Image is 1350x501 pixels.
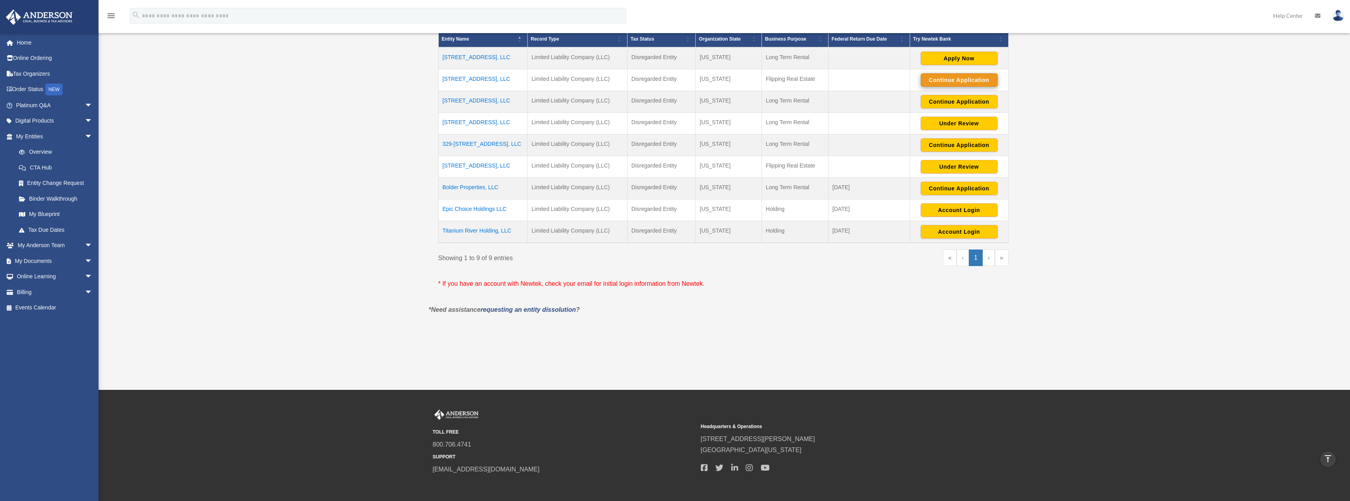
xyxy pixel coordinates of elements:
[696,31,762,48] th: Organization State: Activate to sort
[913,34,996,44] div: Try Newtek Bank
[1323,454,1333,464] i: vertical_align_top
[527,69,627,91] td: Limited Liability Company (LLC)
[438,113,527,134] td: [STREET_ADDRESS], LLC
[6,35,104,50] a: Home
[106,14,116,20] a: menu
[45,84,63,95] div: NEW
[762,47,828,69] td: Long Term Rental
[762,134,828,156] td: Long Term Rental
[696,69,762,91] td: [US_STATE]
[438,69,527,91] td: [STREET_ADDRESS], LLC
[701,436,815,442] a: [STREET_ADDRESS][PERSON_NAME]
[85,284,101,300] span: arrow_drop_down
[11,222,101,238] a: Tax Due Dates
[527,178,627,199] td: Limited Liability Company (LLC)
[627,91,695,113] td: Disregarded Entity
[438,278,1009,289] p: * If you have an account with Newtek, check your email for initial login information from Newtek.
[828,178,910,199] td: [DATE]
[762,91,828,113] td: Long Term Rental
[762,113,828,134] td: Long Term Rental
[983,250,995,266] a: Next
[433,466,540,473] a: [EMAIL_ADDRESS][DOMAIN_NAME]
[433,441,471,448] a: 800.706.4741
[85,97,101,114] span: arrow_drop_down
[6,300,104,316] a: Events Calendar
[701,447,802,453] a: [GEOGRAPHIC_DATA][US_STATE]
[527,221,627,243] td: Limited Liability Company (LLC)
[921,138,998,152] button: Continue Application
[832,36,887,42] span: Federal Return Due Date
[85,253,101,269] span: arrow_drop_down
[6,50,104,66] a: Online Ordering
[627,134,695,156] td: Disregarded Entity
[696,199,762,221] td: [US_STATE]
[4,9,75,25] img: Anderson Advisors Platinum Portal
[957,250,969,266] a: Previous
[438,156,527,178] td: [STREET_ADDRESS], LLC
[765,36,806,42] span: Business Purpose
[696,91,762,113] td: [US_STATE]
[433,410,480,420] img: Anderson Advisors Platinum Portal
[828,221,910,243] td: [DATE]
[429,306,580,313] em: *Need assistance ?
[762,156,828,178] td: Flipping Real Estate
[527,47,627,69] td: Limited Liability Company (LLC)
[442,36,469,42] span: Entity Name
[1320,451,1336,467] a: vertical_align_top
[527,91,627,113] td: Limited Liability Company (LLC)
[85,113,101,129] span: arrow_drop_down
[627,178,695,199] td: Disregarded Entity
[527,31,627,48] th: Record Type: Activate to sort
[627,113,695,134] td: Disregarded Entity
[6,238,104,253] a: My Anderson Teamarrow_drop_down
[943,250,957,266] a: First
[828,199,910,221] td: [DATE]
[6,66,104,82] a: Tax Organizers
[11,144,97,160] a: Overview
[627,31,695,48] th: Tax Status: Activate to sort
[6,113,104,129] a: Digital Productsarrow_drop_down
[11,175,101,191] a: Entity Change Request
[762,221,828,243] td: Holding
[433,428,695,436] small: TOLL FREE
[699,36,741,42] span: Organization State
[701,423,963,431] small: Headquarters & Operations
[696,134,762,156] td: [US_STATE]
[627,221,695,243] td: Disregarded Entity
[631,36,654,42] span: Tax Status
[762,178,828,199] td: Long Term Rental
[6,284,104,300] a: Billingarrow_drop_down
[921,73,998,87] button: Continue Application
[921,95,998,108] button: Continue Application
[696,178,762,199] td: [US_STATE]
[762,69,828,91] td: Flipping Real Estate
[762,199,828,221] td: Holding
[527,156,627,178] td: Limited Liability Company (LLC)
[11,191,101,207] a: Binder Walkthrough
[969,250,983,266] a: 1
[6,97,104,113] a: Platinum Q&Aarrow_drop_down
[6,253,104,269] a: My Documentsarrow_drop_down
[11,207,101,222] a: My Blueprint
[527,199,627,221] td: Limited Liability Company (LLC)
[438,31,527,48] th: Entity Name: Activate to invert sorting
[696,113,762,134] td: [US_STATE]
[995,250,1009,266] a: Last
[1332,10,1344,21] img: User Pic
[762,31,828,48] th: Business Purpose: Activate to sort
[85,129,101,145] span: arrow_drop_down
[828,31,910,48] th: Federal Return Due Date: Activate to sort
[696,221,762,243] td: [US_STATE]
[480,306,576,313] a: requesting an entity dissolution
[6,269,104,285] a: Online Learningarrow_drop_down
[527,113,627,134] td: Limited Liability Company (LLC)
[106,11,116,20] i: menu
[132,11,140,19] i: search
[696,47,762,69] td: [US_STATE]
[921,207,998,213] a: Account Login
[85,269,101,285] span: arrow_drop_down
[6,82,104,98] a: Order StatusNEW
[921,203,998,217] button: Account Login
[11,160,101,175] a: CTA Hub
